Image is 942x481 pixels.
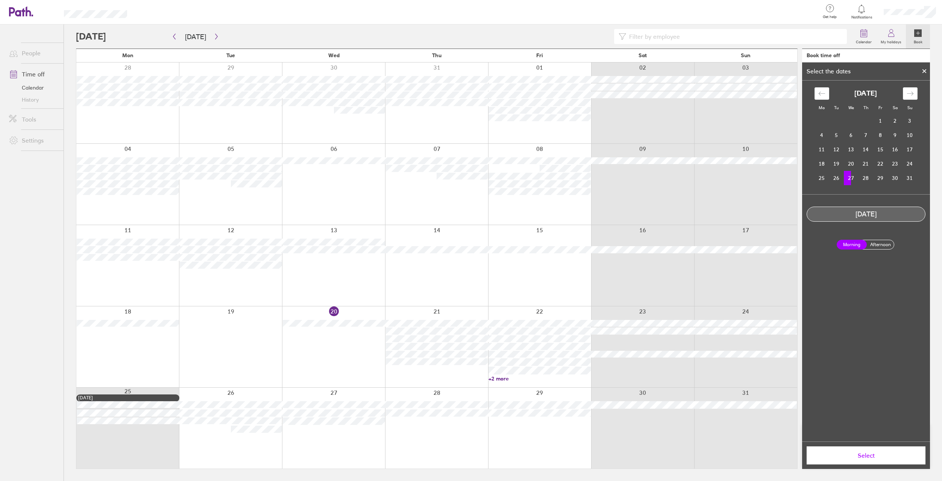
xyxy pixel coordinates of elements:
td: Monday, August 25, 2025 [815,171,829,185]
small: Mo [819,105,825,110]
a: Calendar [851,24,876,49]
a: Notifications [849,4,874,20]
small: Fr [878,105,882,110]
a: My holidays [876,24,906,49]
span: Tue [226,52,235,58]
td: Sunday, August 31, 2025 [903,171,917,185]
a: +2 more [488,375,591,382]
td: Wednesday, August 6, 2025 [844,128,859,142]
td: Saturday, August 2, 2025 [888,114,903,128]
div: Move backward to switch to the previous month. [815,87,829,100]
td: Friday, August 1, 2025 [873,114,888,128]
small: Sa [893,105,898,110]
label: Afternoon [865,240,895,249]
a: People [3,46,64,61]
td: Sunday, August 17, 2025 [903,142,917,157]
td: Saturday, August 23, 2025 [888,157,903,171]
div: [DATE] [78,395,177,400]
div: Book time off [807,52,840,58]
span: Get help [818,15,842,19]
strong: [DATE] [854,90,877,97]
td: Sunday, August 10, 2025 [903,128,917,142]
td: Thursday, August 28, 2025 [859,171,873,185]
span: Select [812,452,920,459]
input: Filter by employee [626,29,842,44]
label: My holidays [876,38,906,44]
td: Sunday, August 3, 2025 [903,114,917,128]
td: Friday, August 29, 2025 [873,171,888,185]
td: Friday, August 8, 2025 [873,128,888,142]
label: Calendar [851,38,876,44]
button: [DATE] [179,30,212,43]
td: Saturday, August 9, 2025 [888,128,903,142]
a: History [3,94,64,106]
button: Select [807,446,925,464]
td: Tuesday, August 5, 2025 [829,128,844,142]
div: Move forward to switch to the next month. [903,87,918,100]
a: Settings [3,133,64,148]
a: Time off [3,67,64,82]
div: Select the dates [802,68,855,75]
a: Calendar [3,82,64,94]
td: Friday, August 15, 2025 [873,142,888,157]
td: Saturday, August 16, 2025 [888,142,903,157]
td: Monday, August 4, 2025 [815,128,829,142]
td: Tuesday, August 12, 2025 [829,142,844,157]
small: Tu [834,105,839,110]
td: Thursday, August 7, 2025 [859,128,873,142]
span: Wed [328,52,340,58]
span: Sun [741,52,751,58]
span: Thu [432,52,441,58]
td: Monday, August 18, 2025 [815,157,829,171]
td: Selected. Wednesday, August 27, 2025 [844,171,859,185]
td: Friday, August 22, 2025 [873,157,888,171]
small: Su [907,105,912,110]
div: Calendar [806,81,926,194]
td: Thursday, August 21, 2025 [859,157,873,171]
span: Sat [639,52,647,58]
td: Wednesday, August 13, 2025 [844,142,859,157]
small: Th [863,105,868,110]
small: We [848,105,854,110]
a: Tools [3,112,64,127]
label: Morning [837,240,867,250]
span: Mon [122,52,133,58]
td: Saturday, August 30, 2025 [888,171,903,185]
td: Tuesday, August 26, 2025 [829,171,844,185]
a: Book [906,24,930,49]
span: Fri [536,52,543,58]
td: Tuesday, August 19, 2025 [829,157,844,171]
td: Thursday, August 14, 2025 [859,142,873,157]
span: Notifications [849,15,874,20]
td: Sunday, August 24, 2025 [903,157,917,171]
label: Book [909,38,927,44]
td: Monday, August 11, 2025 [815,142,829,157]
td: Wednesday, August 20, 2025 [844,157,859,171]
div: [DATE] [807,210,925,218]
